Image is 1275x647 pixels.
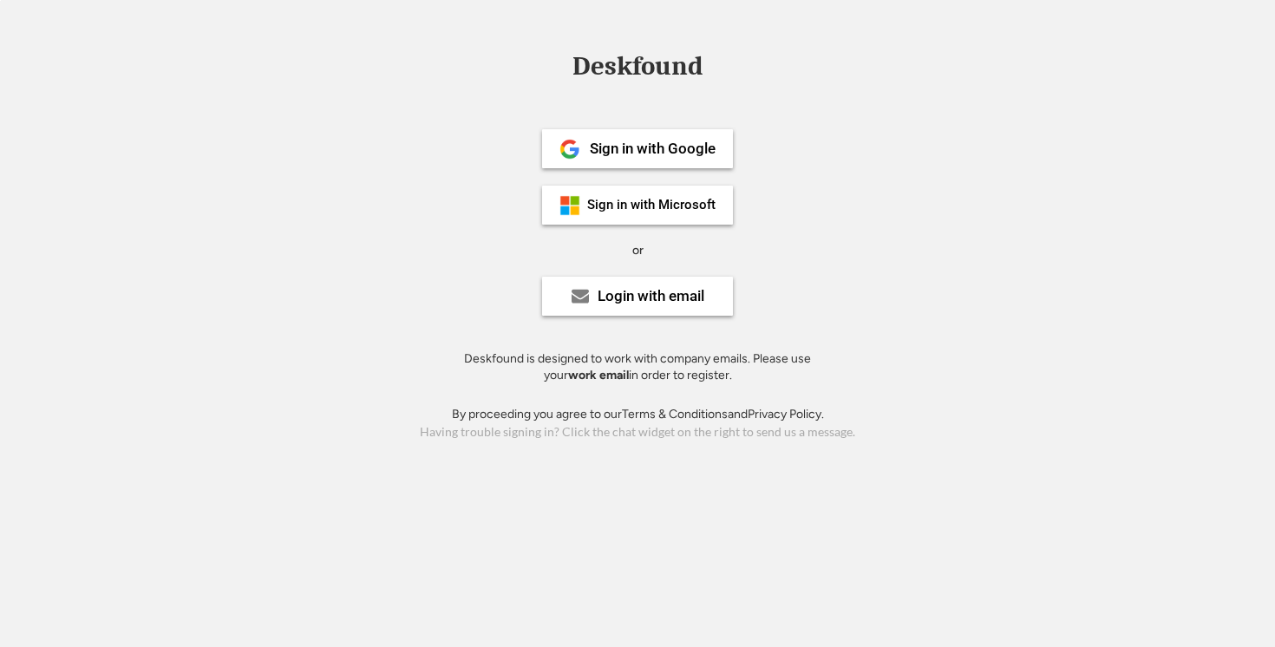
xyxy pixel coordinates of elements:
[598,289,704,304] div: Login with email
[748,407,824,422] a: Privacy Policy.
[559,195,580,216] img: ms-symbollockup_mssymbol_19.png
[452,406,824,423] div: By proceeding you agree to our and
[622,407,728,422] a: Terms & Conditions
[442,350,833,384] div: Deskfound is designed to work with company emails. Please use your in order to register.
[564,53,711,80] div: Deskfound
[632,242,644,259] div: or
[590,141,716,156] div: Sign in with Google
[559,139,580,160] img: 1024px-Google__G__Logo.svg.png
[568,368,629,382] strong: work email
[587,199,716,212] div: Sign in with Microsoft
